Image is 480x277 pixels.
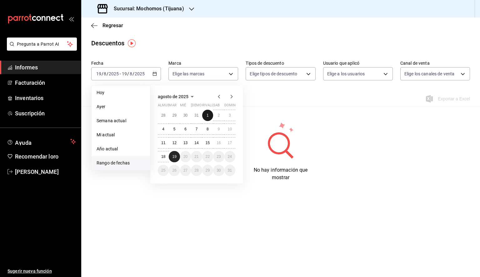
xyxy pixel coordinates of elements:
[202,165,213,176] button: 29 de agosto de 2025
[102,23,123,28] font: Regresar
[217,113,220,118] abbr: 2 de agosto de 2025
[323,61,359,66] font: Usuario que aplicó
[158,94,188,99] font: agosto de 2025
[183,168,187,173] font: 27
[158,165,169,176] button: 25 de agosto de 2025
[217,168,221,173] abbr: 30 de agosto de 2025
[202,103,219,107] font: rivalizar
[224,103,239,110] abbr: domingo
[224,110,235,121] button: 3 de agosto de 2025
[161,168,165,173] font: 25
[254,167,308,180] font: No hay información que mostrar
[202,110,213,121] button: 1 de agosto de 2025
[202,151,213,162] button: 22 de agosto de 2025
[108,71,119,76] input: ----
[180,123,191,135] button: 6 de agosto de 2025
[183,154,187,159] abbr: 20 de agosto de 2025
[224,103,239,107] font: dominio
[158,137,169,149] button: 11 de agosto de 2025
[246,61,284,66] font: Tipos de descuento
[183,113,187,118] font: 30
[228,154,232,159] abbr: 24 de agosto de 2025
[191,137,202,149] button: 14 de agosto de 2025
[161,113,165,118] abbr: 28 de julio de 2025
[183,141,187,145] font: 13
[206,154,210,159] font: 22
[191,123,202,135] button: 7 de agosto de 2025
[107,71,108,76] font: /
[228,127,232,131] abbr: 10 de agosto de 2025
[228,127,232,131] font: 10
[7,269,52,274] font: Sugerir nueva función
[158,103,176,110] abbr: lunes
[196,127,198,131] abbr: 7 de agosto de 2025
[15,153,58,160] font: Recomendar loro
[224,137,235,149] button: 17 de agosto de 2025
[15,110,45,117] font: Suscripción
[15,139,32,146] font: Ayuda
[158,110,169,121] button: 28 de julio de 2025
[158,151,169,162] button: 18 de agosto de 2025
[202,123,213,135] button: 8 de agosto de 2025
[206,168,210,173] abbr: 29 de agosto de 2025
[213,103,220,107] font: sab
[17,42,59,47] font: Pregunta a Parrot AI
[97,90,104,95] font: Hoy
[207,113,209,118] font: 1
[15,169,59,175] font: [PERSON_NAME]
[97,132,115,137] font: Mi actual
[191,110,202,121] button: 31 de julio de 2025
[114,6,184,12] font: Sucursal: Mochomos (Tijuana)
[191,165,202,176] button: 28 de agosto de 2025
[217,127,220,131] abbr: 9 de agosto de 2025
[194,113,198,118] font: 31
[168,61,181,66] font: Marca
[180,110,191,121] button: 30 de julio de 2025
[91,61,103,66] font: Fecha
[158,103,176,107] font: almuerzo
[194,113,198,118] abbr: 31 de julio de 2025
[162,127,164,131] abbr: 4 de agosto de 2025
[158,93,196,100] button: agosto de 2025
[224,151,235,162] button: 24 de agosto de 2025
[15,95,43,101] font: Inventarios
[228,141,232,145] abbr: 17 de agosto de 2025
[173,127,176,131] font: 5
[172,168,176,173] abbr: 26 de agosto de 2025
[194,154,198,159] abbr: 21 de agosto de 2025
[228,154,232,159] font: 24
[213,123,224,135] button: 9 de agosto de 2025
[169,103,176,107] font: mar
[169,110,180,121] button: 29 de julio de 2025
[132,71,134,76] font: /
[207,127,209,131] font: 8
[228,141,232,145] font: 17
[172,113,176,118] abbr: 29 de julio de 2025
[217,168,221,173] font: 30
[206,141,210,145] abbr: 15 de agosto de 2025
[183,113,187,118] abbr: 30 de julio de 2025
[191,103,228,110] abbr: jueves
[169,151,180,162] button: 19 de agosto de 2025
[128,39,136,47] img: Marcador de información sobre herramientas
[172,141,176,145] font: 12
[228,168,232,173] font: 31
[194,141,198,145] abbr: 14 de agosto de 2025
[327,71,365,76] font: Elige a los usuarios
[172,141,176,145] abbr: 12 de agosto de 2025
[161,113,165,118] font: 28
[169,123,180,135] button: 5 de agosto de 2025
[4,45,77,52] a: Pregunta a Parrot AI
[172,168,176,173] font: 26
[183,154,187,159] font: 20
[102,71,103,76] font: /
[173,127,176,131] abbr: 5 de agosto de 2025
[194,168,198,173] font: 28
[161,141,165,145] font: 11
[404,71,454,76] font: Elige los canales de venta
[129,71,132,76] input: --
[224,165,235,176] button: 31 de agosto de 2025
[194,154,198,159] font: 21
[202,137,213,149] button: 15 de agosto de 2025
